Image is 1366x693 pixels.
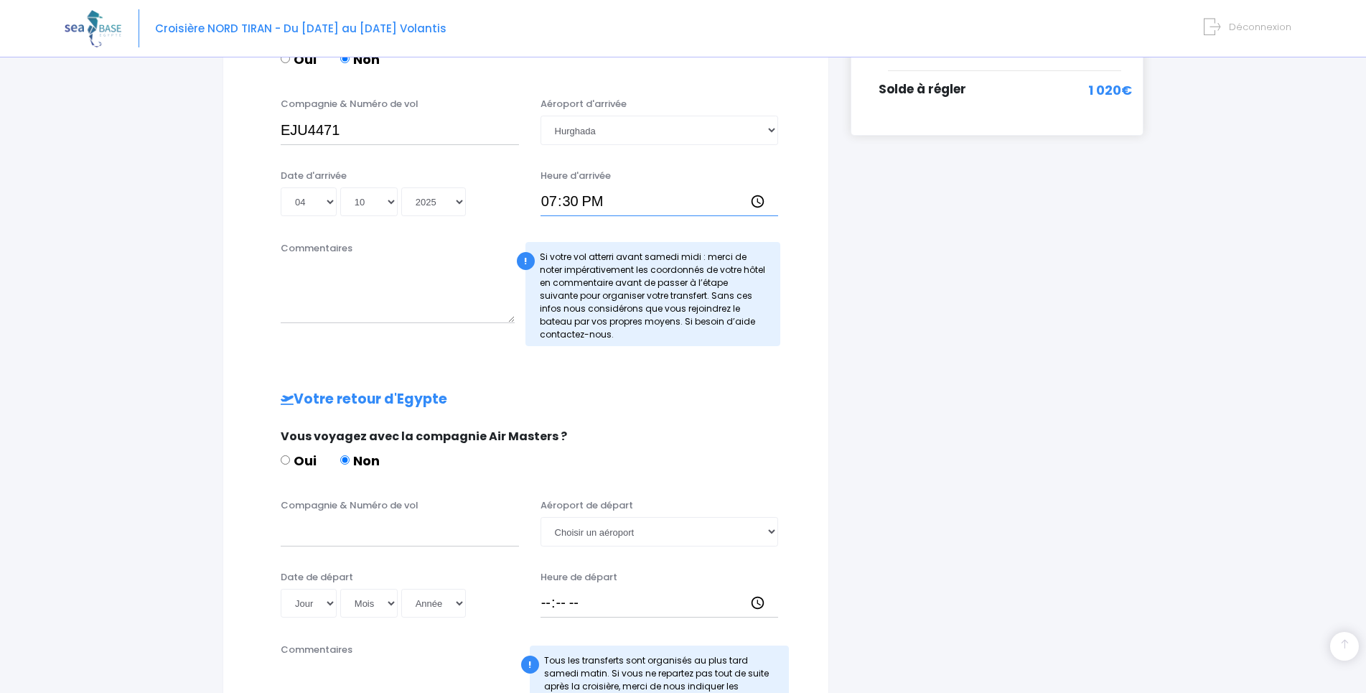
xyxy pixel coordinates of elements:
[281,169,347,183] label: Date d'arrivée
[155,21,446,36] span: Croisière NORD TIRAN - Du [DATE] au [DATE] Volantis
[340,54,350,63] input: Non
[281,97,418,111] label: Compagnie & Numéro de vol
[281,54,290,63] input: Oui
[541,97,627,111] label: Aéroport d'arrivée
[281,455,290,465] input: Oui
[281,570,353,585] label: Date de départ
[281,451,317,470] label: Oui
[281,428,567,445] span: Vous voyagez avec la compagnie Air Masters ?
[281,241,352,256] label: Commentaires
[517,252,535,270] div: !
[281,50,317,69] label: Oui
[1088,80,1132,100] span: 1 020€
[340,455,350,465] input: Non
[1229,20,1291,34] span: Déconnexion
[252,391,800,408] h2: Votre retour d'Egypte
[281,643,352,657] label: Commentaires
[521,656,539,674] div: !
[340,451,380,470] label: Non
[340,50,380,69] label: Non
[879,80,966,98] span: Solde à régler
[541,169,611,183] label: Heure d'arrivée
[541,498,633,513] label: Aéroport de départ
[541,570,617,585] label: Heure de départ
[525,242,781,346] div: Si votre vol atterri avant samedi midi : merci de noter impérativement les coordonnés de votre hô...
[281,498,418,513] label: Compagnie & Numéro de vol
[879,47,1001,61] span: Prix total de la réservation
